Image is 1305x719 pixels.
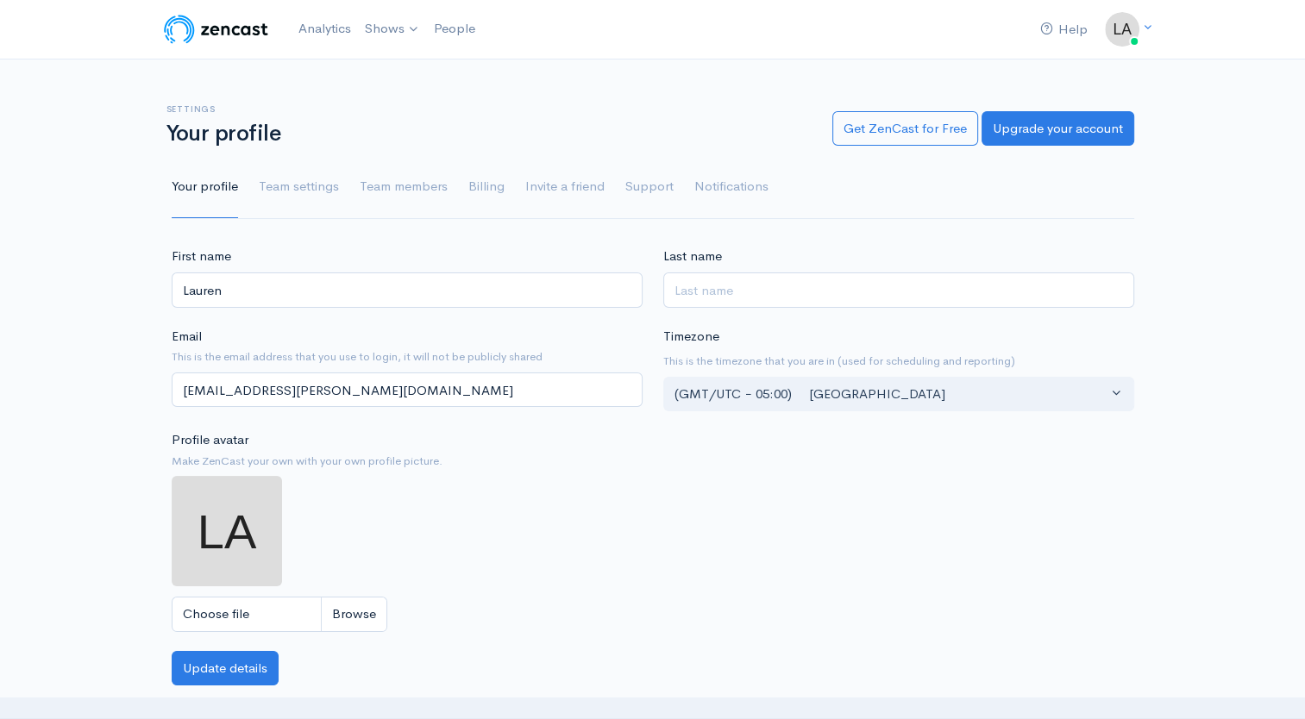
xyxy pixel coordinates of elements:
[358,10,427,48] a: Shows
[663,327,719,347] label: Timezone
[172,272,643,308] input: First name
[172,247,231,266] label: First name
[663,377,1134,412] button: (GMT/UTC − 05:00) Chicago
[625,156,674,218] a: Support
[832,111,978,147] a: Get ZenCast for Free
[663,353,1134,370] small: This is the timezone that you are in (used for scheduling and reporting)
[259,156,339,218] a: Team settings
[166,122,812,147] h1: Your profile
[172,348,643,366] small: This is the email address that you use to login, it will not be publicly shared
[172,327,202,347] label: Email
[172,453,643,470] small: Make ZenCast your own with your own profile picture.
[172,476,282,586] img: ...
[172,651,279,686] button: Update details
[1033,11,1095,48] a: Help
[166,104,812,114] h6: Settings
[982,111,1134,147] a: Upgrade your account
[663,247,722,266] label: Last name
[172,372,643,408] input: name@example.com
[427,10,482,47] a: People
[172,156,238,218] a: Your profile
[694,156,769,218] a: Notifications
[172,430,248,450] label: Profile avatar
[161,12,271,47] img: ZenCast Logo
[360,156,448,218] a: Team members
[1105,12,1139,47] img: ...
[525,156,605,218] a: Invite a friend
[468,156,505,218] a: Billing
[674,385,1107,404] div: (GMT/UTC − 05:00) [GEOGRAPHIC_DATA]
[663,272,1134,308] input: Last name
[292,10,358,47] a: Analytics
